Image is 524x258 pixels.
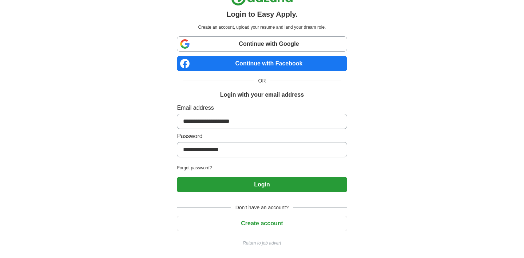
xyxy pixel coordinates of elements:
[177,220,347,226] a: Create account
[178,24,345,31] p: Create an account, upload your resume and land your dream role.
[177,177,347,192] button: Login
[254,77,270,85] span: OR
[177,104,347,112] label: Email address
[177,240,347,246] a: Return to job advert
[177,132,347,141] label: Password
[177,56,347,71] a: Continue with Facebook
[226,9,298,20] h1: Login to Easy Apply.
[177,216,347,231] button: Create account
[177,36,347,52] a: Continue with Google
[220,90,304,99] h1: Login with your email address
[177,165,347,171] a: Forgot password?
[231,204,293,211] span: Don't have an account?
